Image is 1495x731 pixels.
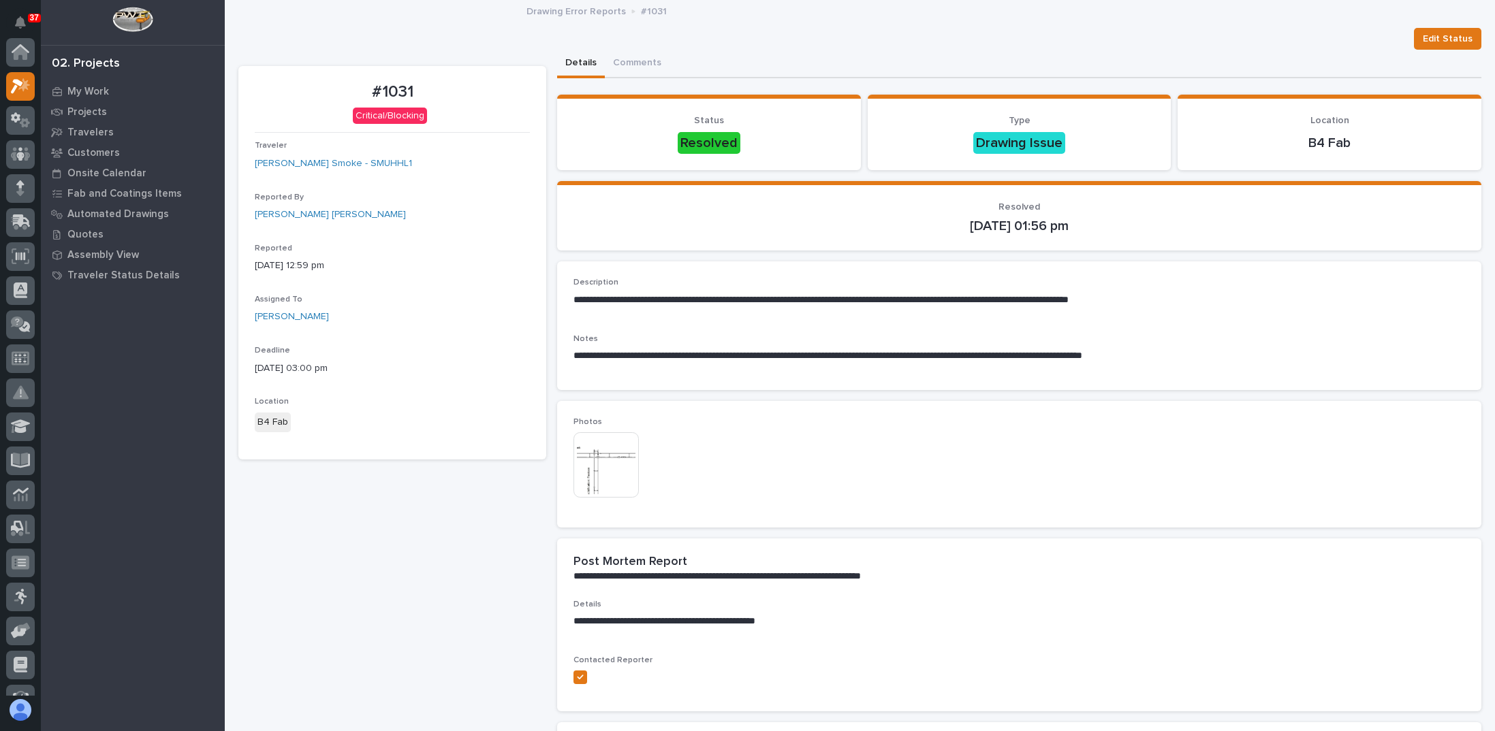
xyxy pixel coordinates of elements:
span: Location [1310,116,1349,125]
span: Resolved [998,202,1040,212]
div: B4 Fab [255,412,291,432]
p: Drawing Error Reports [526,3,626,18]
button: Comments [605,50,670,78]
span: Details [573,600,601,608]
a: Assembly View [41,244,225,265]
p: [DATE] 12:59 pm [255,259,530,273]
p: Customers [67,147,120,159]
div: 02. Projects [52,56,120,71]
span: Photos [573,418,602,426]
p: My Work [67,86,109,98]
a: Travelers [41,122,225,142]
p: Onsite Calendar [67,167,146,180]
p: 37 [30,13,39,22]
p: Assembly View [67,249,139,261]
div: Notifications37 [17,16,35,38]
button: Edit Status [1414,28,1481,50]
span: Notes [573,335,598,343]
button: users-avatar [6,696,35,724]
a: Automated Drawings [41,204,225,224]
p: Traveler Status Details [67,270,180,282]
a: Projects [41,101,225,122]
button: Details [557,50,605,78]
a: Customers [41,142,225,163]
p: Automated Drawings [67,208,169,221]
p: Fab and Coatings Items [67,188,182,200]
div: Critical/Blocking [353,108,427,125]
span: Description [573,278,618,287]
a: My Work [41,81,225,101]
span: Location [255,397,289,406]
div: Drawing Issue [973,132,1065,154]
p: Quotes [67,229,104,241]
p: Projects [67,106,107,118]
span: Assigned To [255,295,302,304]
a: [PERSON_NAME] [PERSON_NAME] [255,208,406,222]
span: Traveler [255,142,287,150]
a: Fab and Coatings Items [41,183,225,204]
p: #1031 [641,3,667,18]
p: #1031 [255,82,530,102]
img: Workspace Logo [112,7,153,32]
span: Contacted Reporter [573,656,652,664]
h2: Post Mortem Report [573,555,687,570]
a: [PERSON_NAME] Smoke - SMUHHL1 [255,157,412,171]
p: B4 Fab [1194,135,1465,151]
a: [PERSON_NAME] [255,310,329,324]
span: Type [1009,116,1030,125]
a: Quotes [41,224,225,244]
div: Resolved [678,132,740,154]
span: Reported [255,244,292,253]
p: [DATE] 01:56 pm [573,218,1465,234]
button: Notifications [6,8,35,37]
p: Travelers [67,127,114,139]
span: Reported By [255,193,304,201]
a: Traveler Status Details [41,265,225,285]
a: Onsite Calendar [41,163,225,183]
span: Deadline [255,346,290,355]
span: Edit Status [1423,31,1473,47]
p: [DATE] 03:00 pm [255,361,530,376]
span: Status [694,116,724,125]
